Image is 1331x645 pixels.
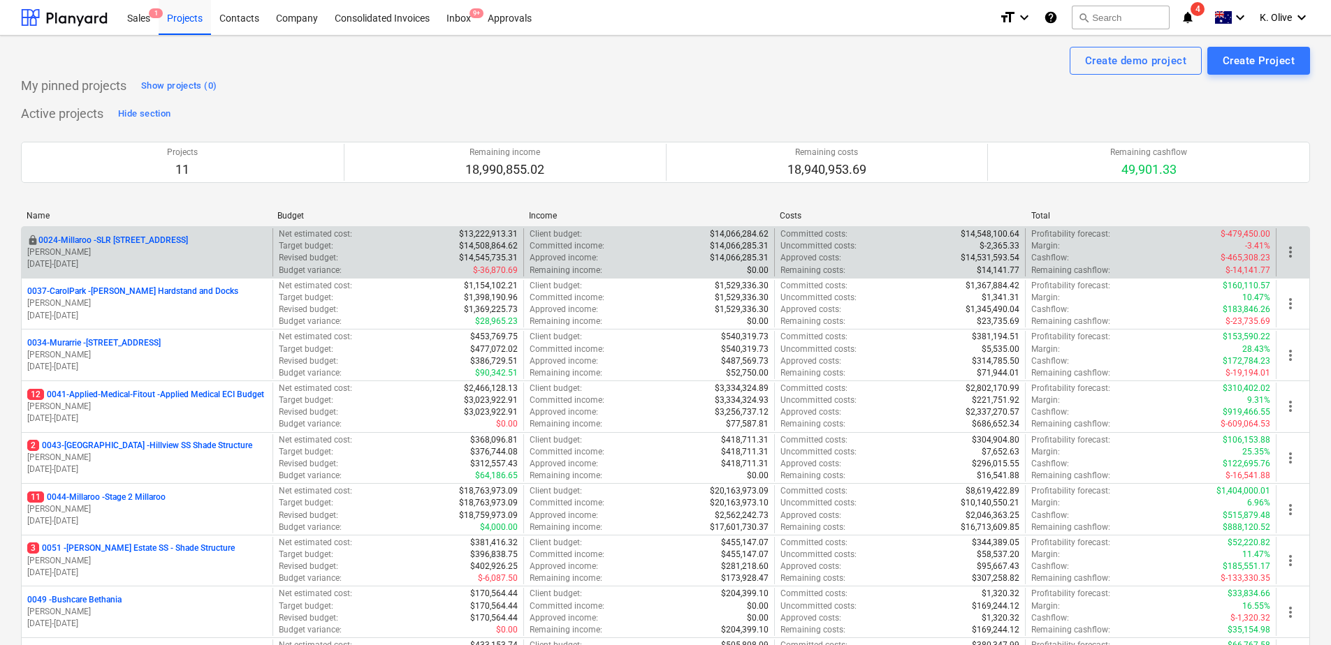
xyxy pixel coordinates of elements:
p: [DATE] - [DATE] [27,413,267,424]
i: keyboard_arrow_down [1293,9,1310,26]
p: Approved costs : [780,355,841,367]
p: $3,023,922.91 [464,394,518,406]
span: 4 [1191,2,1205,16]
div: 0034-Murarrie -[STREET_ADDRESS][PERSON_NAME][DATE]-[DATE] [27,337,267,373]
p: $344,389.05 [972,537,1019,549]
p: $14,066,284.62 [710,228,769,240]
p: Remaining income : [530,418,602,430]
p: $477,072.02 [470,343,518,355]
p: Target budget : [279,549,333,561]
p: Cashflow : [1031,510,1069,521]
p: Approved income : [530,561,598,572]
p: Uncommitted costs : [780,343,857,355]
div: Total [1031,211,1271,221]
p: $-2,365.33 [980,240,1019,252]
p: [PERSON_NAME] [27,401,267,413]
p: Remaining income [465,147,544,158]
p: Approved costs : [780,304,841,316]
p: Remaining cashflow : [1031,470,1110,482]
p: Uncommitted costs : [780,497,857,509]
p: Budget variance : [279,265,342,276]
p: $17,601,730.37 [710,521,769,533]
p: Remaining cashflow [1110,147,1187,158]
p: $418,711.31 [721,446,769,458]
p: Revised budget : [279,304,338,316]
p: Approved costs : [780,458,841,470]
p: Client budget : [530,485,582,497]
p: $304,904.80 [972,434,1019,446]
p: $7,652.63 [982,446,1019,458]
p: $-479,450.00 [1221,228,1270,240]
p: $540,319.73 [721,331,769,343]
div: Income [529,211,769,221]
p: Committed income : [530,292,604,304]
p: Net estimated cost : [279,331,352,343]
p: Remaining income : [530,316,602,327]
p: $28,965.23 [475,316,518,327]
p: $1,341.31 [982,292,1019,304]
p: Client budget : [530,383,582,394]
p: $20,163,973.10 [710,497,769,509]
p: 0043-[GEOGRAPHIC_DATA] - Hillview SS Shade Structure [27,440,252,452]
p: Revised budget : [279,406,338,418]
p: 18,990,855.02 [465,161,544,178]
p: $58,537.20 [977,549,1019,561]
div: 0024-Millaroo -SLR [STREET_ADDRESS][PERSON_NAME][DATE]-[DATE] [27,235,267,270]
p: $14,508,864.62 [459,240,518,252]
span: more_vert [1282,450,1299,466]
p: $-609,064.53 [1221,418,1270,430]
div: 110044-Millaroo -Stage 2 Millaroo[PERSON_NAME][DATE]-[DATE] [27,491,267,527]
p: $2,562,242.73 [715,510,769,521]
p: 28.43% [1242,343,1270,355]
p: $172,784.23 [1223,355,1270,367]
p: $3,256,737.12 [715,406,769,418]
p: Budget variance : [279,418,342,430]
p: Committed costs : [780,485,848,497]
p: Committed income : [530,497,604,509]
p: 25.35% [1242,446,1270,458]
p: 18,940,953.69 [787,161,866,178]
p: [PERSON_NAME] [27,246,267,258]
span: 2 [27,440,39,451]
p: $418,711.31 [721,434,769,446]
p: $5,535.00 [982,343,1019,355]
p: Target budget : [279,497,333,509]
p: Committed costs : [780,228,848,240]
button: Create demo project [1070,47,1202,75]
p: Uncommitted costs : [780,240,857,252]
p: Profitability forecast : [1031,434,1110,446]
p: Revised budget : [279,510,338,521]
p: Profitability forecast : [1031,485,1110,497]
p: $1,154,102.21 [464,280,518,292]
p: Target budget : [279,240,333,252]
p: $0.00 [496,418,518,430]
div: 20043-[GEOGRAPHIC_DATA] -Hillview SS Shade Structure[PERSON_NAME][DATE]-[DATE] [27,440,267,475]
p: 0051 - [PERSON_NAME] Estate SS - Shade Structure [27,542,235,554]
p: [PERSON_NAME] [27,349,267,361]
p: Approved costs : [780,252,841,264]
p: Budget variance : [279,316,342,327]
p: Uncommitted costs : [780,446,857,458]
p: Committed costs : [780,383,848,394]
p: $453,769.75 [470,331,518,343]
p: Remaining costs : [780,470,845,482]
p: [DATE] - [DATE] [27,515,267,527]
p: $3,334,324.89 [715,383,769,394]
p: 11.47% [1242,549,1270,561]
p: Margin : [1031,549,1060,561]
p: Cashflow : [1031,304,1069,316]
p: $296,015.55 [972,458,1019,470]
p: Target budget : [279,394,333,406]
div: This project is confidential [27,235,38,246]
p: [PERSON_NAME] [27,555,267,567]
p: Remaining costs : [780,265,845,276]
p: Client budget : [530,537,582,549]
p: Committed costs : [780,280,848,292]
p: $281,218.60 [721,561,769,572]
p: 49,901.33 [1110,161,1187,178]
p: $14,548,100.64 [961,228,1019,240]
span: more_vert [1282,347,1299,364]
p: Approved income : [530,510,598,521]
p: Approved income : [530,252,598,264]
p: $0.00 [747,470,769,482]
